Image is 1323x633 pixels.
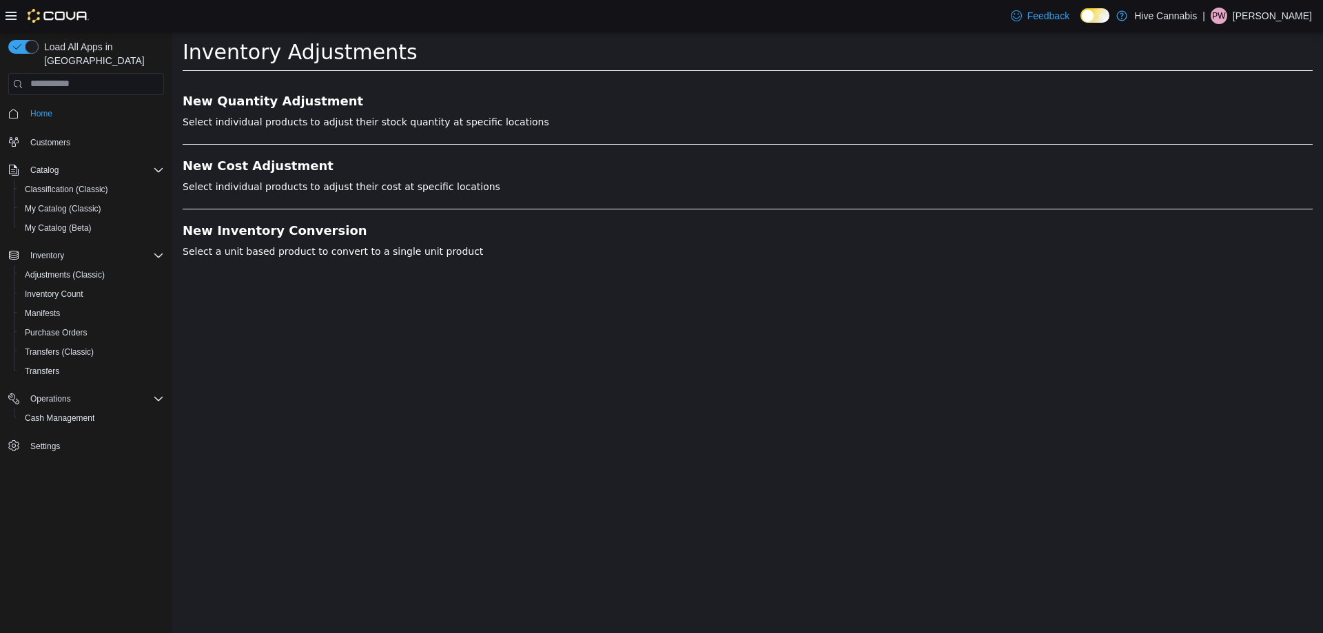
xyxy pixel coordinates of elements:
[14,323,170,342] button: Purchase Orders
[39,40,164,68] span: Load All Apps in [GEOGRAPHIC_DATA]
[25,247,70,264] button: Inventory
[8,98,164,492] nav: Complex example
[19,220,97,236] a: My Catalog (Beta)
[1212,8,1225,24] span: PW
[25,289,83,300] span: Inventory Count
[10,63,1140,76] a: New Quantity Adjustment
[19,220,164,236] span: My Catalog (Beta)
[19,267,164,283] span: Adjustments (Classic)
[25,391,164,407] span: Operations
[25,162,164,178] span: Catalog
[25,222,92,234] span: My Catalog (Beta)
[14,218,170,238] button: My Catalog (Beta)
[14,408,170,428] button: Cash Management
[19,363,164,380] span: Transfers
[25,133,164,150] span: Customers
[25,438,65,455] a: Settings
[25,105,58,122] a: Home
[3,389,170,408] button: Operations
[25,203,101,214] span: My Catalog (Classic)
[30,250,64,261] span: Inventory
[25,437,164,455] span: Settings
[19,324,164,341] span: Purchase Orders
[25,391,76,407] button: Operations
[25,184,108,195] span: Classification (Classic)
[28,9,89,23] img: Cova
[10,192,1140,206] a: New Inventory Conversion
[1005,2,1075,30] a: Feedback
[25,247,164,264] span: Inventory
[14,284,170,304] button: Inventory Count
[19,410,100,426] a: Cash Management
[14,342,170,362] button: Transfers (Classic)
[19,410,164,426] span: Cash Management
[1080,8,1109,23] input: Dark Mode
[25,105,164,122] span: Home
[3,160,170,180] button: Catalog
[19,286,164,302] span: Inventory Count
[25,269,105,280] span: Adjustments (Classic)
[1134,8,1197,24] p: Hive Cannabis
[19,305,65,322] a: Manifests
[19,324,93,341] a: Purchase Orders
[19,200,107,217] a: My Catalog (Classic)
[1202,8,1205,24] p: |
[25,413,94,424] span: Cash Management
[19,181,114,198] a: Classification (Classic)
[10,213,1140,227] p: Select a unit based product to convert to a single unit product
[14,265,170,284] button: Adjustments (Classic)
[19,305,164,322] span: Manifests
[25,346,94,357] span: Transfers (Classic)
[30,108,52,119] span: Home
[14,362,170,381] button: Transfers
[1027,9,1069,23] span: Feedback
[10,8,245,32] span: Inventory Adjustments
[1211,8,1227,24] div: Peyton Winslow
[19,363,65,380] a: Transfers
[19,200,164,217] span: My Catalog (Classic)
[30,393,71,404] span: Operations
[10,83,1140,98] p: Select individual products to adjust their stock quantity at specific locations
[25,327,88,338] span: Purchase Orders
[14,180,170,199] button: Classification (Classic)
[14,199,170,218] button: My Catalog (Classic)
[3,246,170,265] button: Inventory
[19,344,99,360] a: Transfers (Classic)
[10,127,1140,141] a: New Cost Adjustment
[25,308,60,319] span: Manifests
[30,165,59,176] span: Catalog
[1233,8,1312,24] p: [PERSON_NAME]
[19,181,164,198] span: Classification (Classic)
[19,267,110,283] a: Adjustments (Classic)
[19,344,164,360] span: Transfers (Classic)
[3,103,170,123] button: Home
[10,148,1140,163] p: Select individual products to adjust their cost at specific locations
[30,441,60,452] span: Settings
[14,304,170,323] button: Manifests
[25,366,59,377] span: Transfers
[25,134,76,151] a: Customers
[3,436,170,456] button: Settings
[3,132,170,152] button: Customers
[19,286,89,302] a: Inventory Count
[25,162,64,178] button: Catalog
[30,137,70,148] span: Customers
